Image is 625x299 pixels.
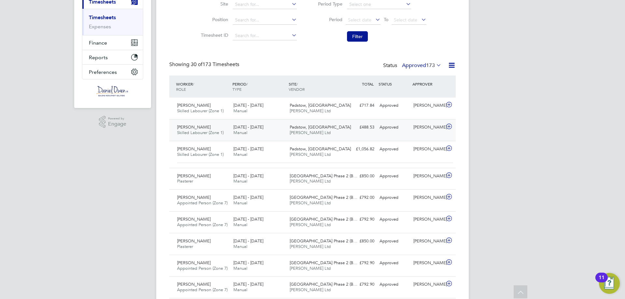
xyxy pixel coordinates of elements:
[426,62,435,69] span: 173
[377,279,411,290] div: Approved
[177,265,228,271] span: Appointed Person (Zone 7)
[82,50,143,64] button: Reports
[411,258,445,268] div: [PERSON_NAME]
[411,236,445,247] div: [PERSON_NAME]
[383,61,443,70] div: Status
[377,78,411,90] div: STATUS
[290,102,351,108] span: Padstow, [GEOGRAPHIC_DATA]
[377,144,411,155] div: Approved
[313,1,342,7] label: Period Type
[89,69,117,75] span: Preferences
[177,222,228,227] span: Appointed Person (Zone 7)
[177,178,193,184] span: Plasterer
[233,31,297,40] input: Search for...
[199,32,228,38] label: Timesheet ID
[233,244,247,249] span: Manual
[193,81,194,87] span: /
[290,173,357,179] span: [GEOGRAPHIC_DATA] Phase 2 (B…
[199,1,228,7] label: Site
[82,9,143,35] div: Timesheets
[233,173,263,179] span: [DATE] - [DATE]
[233,102,263,108] span: [DATE] - [DATE]
[246,81,248,87] span: /
[233,287,247,292] span: Manual
[290,238,357,244] span: [GEOGRAPHIC_DATA] Phase 2 (B…
[233,16,297,25] input: Search for...
[290,260,357,265] span: [GEOGRAPHIC_DATA] Phase 2 (B…
[231,78,287,95] div: PERIOD
[233,200,247,206] span: Manual
[411,171,445,182] div: [PERSON_NAME]
[411,144,445,155] div: [PERSON_NAME]
[377,122,411,133] div: Approved
[290,130,331,135] span: [PERSON_NAME] Ltd
[89,54,108,61] span: Reports
[177,152,224,157] span: Skilled Labourer (Zone 1)
[290,195,357,200] span: [GEOGRAPHIC_DATA] Phase 2 (B…
[290,178,331,184] span: [PERSON_NAME] Ltd
[232,87,242,92] span: TYPE
[343,258,377,268] div: £792.90
[343,100,377,111] div: £717.84
[177,102,211,108] span: [PERSON_NAME]
[411,214,445,225] div: [PERSON_NAME]
[411,100,445,111] div: [PERSON_NAME]
[599,278,604,286] div: 11
[233,152,247,157] span: Manual
[177,260,211,265] span: [PERSON_NAME]
[99,116,127,128] a: Powered byEngage
[82,65,143,79] button: Preferences
[290,287,331,292] span: [PERSON_NAME] Ltd
[233,124,263,130] span: [DATE] - [DATE]
[290,222,331,227] span: [PERSON_NAME] Ltd
[290,244,331,249] span: [PERSON_NAME] Ltd
[343,214,377,225] div: £792.90
[177,108,224,114] span: Skilled Labourer (Zone 1)
[343,144,377,155] div: £1,056.82
[394,17,417,23] span: Select date
[343,279,377,290] div: £792.90
[377,236,411,247] div: Approved
[411,78,445,90] div: APPROVER
[290,216,357,222] span: [GEOGRAPHIC_DATA] Phase 2 (B…
[290,281,357,287] span: [GEOGRAPHIC_DATA] Phase 2 (B…
[343,236,377,247] div: £850.00
[177,146,211,152] span: [PERSON_NAME]
[82,35,143,50] button: Finance
[343,122,377,133] div: £488.53
[290,146,351,152] span: Padstow, [GEOGRAPHIC_DATA]
[377,214,411,225] div: Approved
[290,152,331,157] span: [PERSON_NAME] Ltd
[177,195,211,200] span: [PERSON_NAME]
[297,81,298,87] span: /
[233,178,247,184] span: Manual
[290,200,331,206] span: [PERSON_NAME] Ltd
[290,124,351,130] span: Padstow, [GEOGRAPHIC_DATA]
[169,61,241,68] div: Showing
[289,87,305,92] span: VENDOR
[411,192,445,203] div: [PERSON_NAME]
[377,258,411,268] div: Approved
[177,238,211,244] span: [PERSON_NAME]
[177,200,228,206] span: Appointed Person (Zone 7)
[191,61,239,68] span: 173 Timesheets
[233,281,263,287] span: [DATE] - [DATE]
[89,14,116,20] a: Timesheets
[347,31,368,42] button: Filter
[191,61,202,68] span: 30 of
[174,78,231,95] div: WORKER
[362,81,374,87] span: TOTAL
[377,100,411,111] div: Approved
[177,124,211,130] span: [PERSON_NAME]
[233,216,263,222] span: [DATE] - [DATE]
[343,171,377,182] div: £850.00
[290,265,331,271] span: [PERSON_NAME] Ltd
[89,40,107,46] span: Finance
[348,17,371,23] span: Select date
[177,281,211,287] span: [PERSON_NAME]
[377,192,411,203] div: Approved
[233,222,247,227] span: Manual
[313,17,342,22] label: Period
[290,108,331,114] span: [PERSON_NAME] Ltd
[177,216,211,222] span: [PERSON_NAME]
